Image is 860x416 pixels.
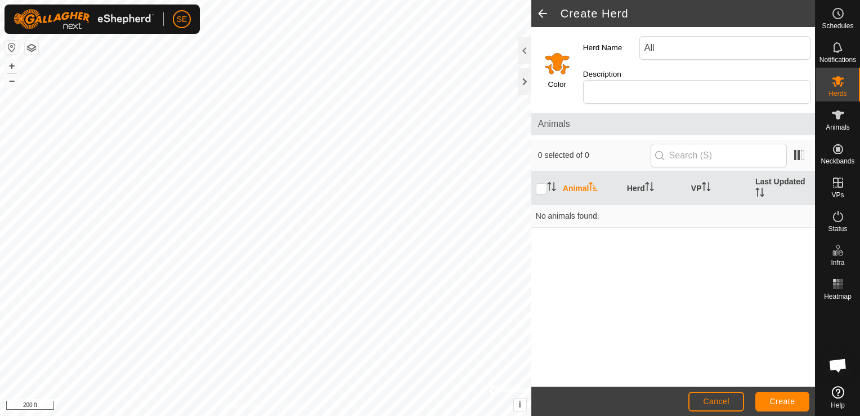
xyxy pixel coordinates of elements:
p-sorticon: Activate to sort [645,184,654,193]
button: Map Layers [25,41,38,55]
span: Help [831,402,845,409]
label: Description [583,69,639,80]
p-sorticon: Activate to sort [547,184,556,193]
td: No animals found. [531,205,815,228]
span: Status [828,225,847,232]
p-sorticon: Activate to sort [702,184,711,193]
span: Create [770,397,795,406]
th: Animal [558,171,622,205]
th: Last Updated [751,171,815,205]
button: – [5,74,19,87]
span: Animals [826,124,850,131]
h2: Create Herd [561,7,815,20]
span: Cancel [703,397,729,406]
input: Search (S) [651,144,787,167]
span: Notifications [819,56,856,63]
p-sorticon: Activate to sort [755,189,764,198]
a: Contact Us [277,401,310,411]
a: Privacy Policy [221,401,263,411]
th: VP [687,171,751,205]
button: Reset Map [5,41,19,54]
span: Infra [831,259,844,266]
span: Herds [828,90,846,97]
button: i [514,399,526,411]
img: Gallagher Logo [14,9,154,29]
span: Neckbands [821,158,854,165]
div: Open chat [821,348,855,382]
label: Herd Name [583,36,639,60]
span: 0 selected of 0 [538,149,651,161]
span: VPs [831,192,844,198]
span: Schedules [822,23,853,29]
button: + [5,59,19,73]
span: Animals [538,117,808,131]
span: i [519,400,521,409]
p-sorticon: Activate to sort [589,184,598,193]
label: Color [548,79,566,90]
th: Herd [622,171,687,205]
button: Create [755,392,809,411]
button: Cancel [688,392,744,411]
span: Heatmap [824,293,852,300]
span: SE [177,14,187,25]
a: Help [816,382,860,413]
